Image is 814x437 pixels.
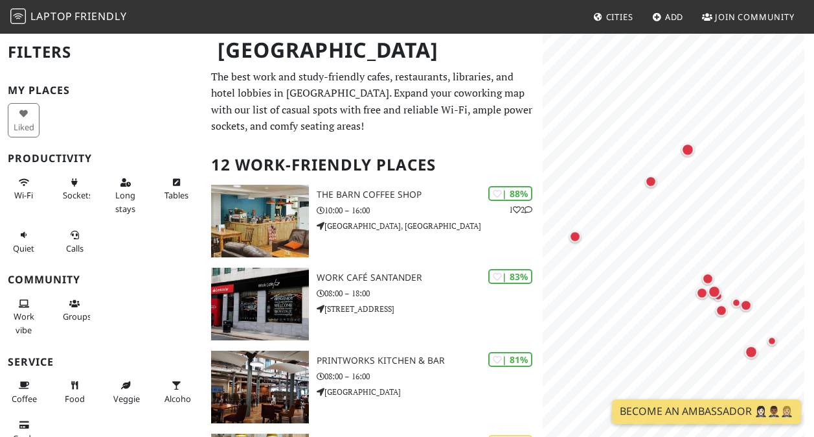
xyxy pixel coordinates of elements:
[638,169,664,195] div: Map marker
[665,11,684,23] span: Add
[695,266,721,292] div: Map marker
[759,328,785,354] div: Map marker
[317,272,543,283] h3: Work Café Santander
[715,11,795,23] span: Join Community
[738,339,764,365] div: Map marker
[161,375,192,409] button: Alcohol
[8,293,40,340] button: Work vibe
[164,393,193,405] span: Alcohol
[113,393,140,405] span: Veggie
[207,32,540,68] h1: [GEOGRAPHIC_DATA]
[701,279,727,305] div: Map marker
[488,269,532,284] div: | 83%
[705,283,731,309] div: Map marker
[8,375,40,409] button: Coffee
[488,186,532,201] div: | 88%
[59,224,91,259] button: Calls
[59,375,91,409] button: Food
[161,172,192,206] button: Tables
[203,351,543,423] a: Printworks Kitchen & Bar | 81% Printworks Kitchen & Bar 08:00 – 16:00 [GEOGRAPHIC_DATA]
[675,137,701,163] div: Map marker
[14,189,33,201] span: Stable Wi-Fi
[12,393,37,405] span: Coffee
[211,145,535,185] h2: 12 Work-Friendly Places
[211,69,535,135] p: The best work and study-friendly cafes, restaurants, libraries, and hotel lobbies in [GEOGRAPHIC_...
[13,242,34,254] span: Quiet
[109,375,141,409] button: Veggie
[211,268,309,340] img: Work Café Santander
[317,386,543,398] p: [GEOGRAPHIC_DATA]
[211,185,309,257] img: The Barn Coffee Shop
[317,355,543,366] h3: Printworks Kitchen & Bar
[211,351,309,423] img: Printworks Kitchen & Bar
[317,303,543,315] p: [STREET_ADDRESS]
[8,274,196,286] h3: Community
[8,84,196,97] h3: My Places
[723,290,749,316] div: Map marker
[562,224,588,250] div: Map marker
[708,298,734,324] div: Map marker
[109,172,141,219] button: Long stays
[63,189,93,201] span: Power sockets
[203,185,543,257] a: The Barn Coffee Shop | 88% 12 The Barn Coffee Shop 10:00 – 16:00 [GEOGRAPHIC_DATA], [GEOGRAPHIC_D...
[8,172,40,206] button: Wi-Fi
[588,5,639,29] a: Cities
[65,393,85,405] span: Food
[59,172,91,206] button: Sockets
[59,293,91,327] button: Groups
[612,399,801,424] a: Become an Ambassador 🤵🏻‍♀️🤵🏾‍♂️🤵🏼‍♀️
[8,152,196,165] h3: Productivity
[10,8,26,24] img: LaptopFriendly
[317,370,543,383] p: 08:00 – 16:00
[74,9,126,23] span: Friendly
[8,224,40,259] button: Quiet
[697,5,800,29] a: Join Community
[203,268,543,340] a: Work Café Santander | 83% Work Café Santander 08:00 – 18:00 [STREET_ADDRESS]
[647,5,689,29] a: Add
[66,242,84,254] span: Video/audio calls
[317,287,543,300] p: 08:00 – 18:00
[164,189,188,201] span: Work-friendly tables
[317,189,543,200] h3: The Barn Coffee Shop
[488,352,532,367] div: | 81%
[63,311,91,322] span: Group tables
[8,356,196,368] h3: Service
[14,311,34,335] span: People working
[689,280,715,306] div: Map marker
[733,292,759,318] div: Map marker
[509,204,532,216] p: 1 2
[10,6,127,29] a: LaptopFriendly LaptopFriendly
[115,189,135,214] span: Long stays
[317,220,543,232] p: [GEOGRAPHIC_DATA], [GEOGRAPHIC_DATA]
[606,11,633,23] span: Cities
[30,9,73,23] span: Laptop
[317,204,543,217] p: 10:00 – 16:00
[8,32,196,72] h2: Filters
